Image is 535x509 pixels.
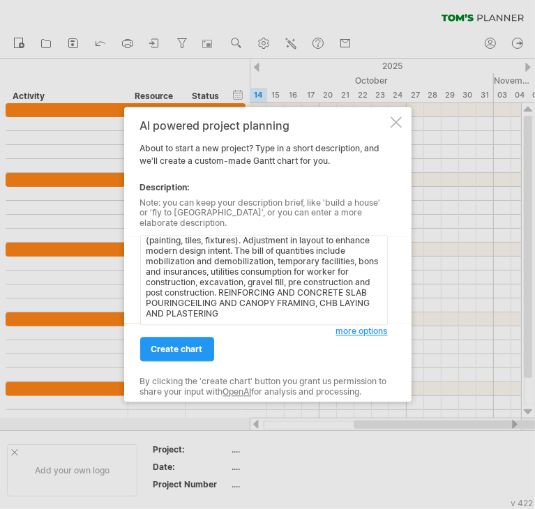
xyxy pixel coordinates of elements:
div: Description: [140,181,388,194]
span: more options [336,326,388,337]
a: more options [336,326,388,338]
div: Note: you can keep your description brief, like 'build a house' or 'fly to [GEOGRAPHIC_DATA]', or... [140,198,388,228]
a: create chart [140,337,214,362]
a: OpenAI [223,386,252,397]
div: By clicking the 'create chart' button you grant us permission to share your input with for analys... [140,377,388,397]
div: About to start a new project? Type in a short description, and we'll create a custom-made Gantt c... [140,119,388,389]
div: AI powered project planning [140,119,388,132]
span: create chart [151,344,203,355]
